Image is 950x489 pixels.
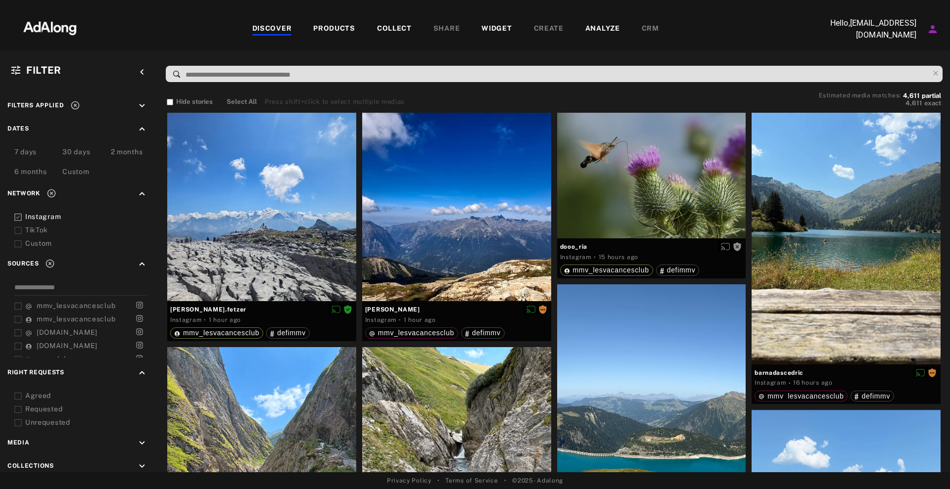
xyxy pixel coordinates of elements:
[137,438,147,448] i: keyboard_arrow_down
[901,442,950,489] div: Widget de chat
[560,242,743,251] span: dooo_ria
[137,188,147,199] i: keyboard_arrow_up
[560,253,591,262] div: Instagram
[594,253,596,261] span: ·
[204,316,206,324] span: ·
[7,369,64,376] span: Right Requests
[25,391,151,401] div: Agreed
[472,329,501,337] span: defimmv
[7,190,41,197] span: Network
[7,462,54,469] span: Collections
[793,379,832,386] time: 2025-08-19T18:10:50.000Z
[227,97,257,107] button: Select All
[667,266,696,274] span: defimmv
[277,329,306,337] span: defimmv
[343,306,352,312] span: Rights agreed
[62,147,90,159] div: 30 days
[137,67,147,78] i: keyboard_arrow_left
[137,124,147,134] i: keyboard_arrow_up
[901,442,950,489] iframe: Chat Widget
[755,378,786,387] div: Instagram
[137,367,147,378] i: keyboard_arrow_up
[819,98,941,108] button: 4,611exact
[465,329,501,336] div: defimmv
[365,315,396,324] div: Instagram
[7,439,30,446] span: Media
[481,23,512,35] div: WIDGET
[445,476,498,485] a: Terms of Service
[252,23,292,35] div: DISCOVER
[25,212,151,222] div: Instagram
[167,97,213,107] button: Hide stories
[265,97,405,107] div: Press shift+click to select multiple medias
[642,23,659,35] div: CRM
[573,266,649,274] span: mmv_lesvacancesclub
[733,243,742,250] span: Rights not requested
[905,99,922,107] span: 4,611
[819,92,901,99] span: Estimated media matches:
[37,302,115,310] span: mmv_lesvacancesclub
[585,23,620,35] div: ANALYZE
[7,260,39,267] span: Sources
[903,92,920,99] span: 4,611
[111,147,143,159] div: 2 months
[404,316,436,323] time: 2025-08-20T09:16:25.000Z
[378,329,454,337] span: mmv_lesvacancesclub
[369,329,454,336] div: mmv_lesvacancesclub
[170,305,353,314] span: [PERSON_NAME].fetzer
[137,259,147,269] i: keyboard_arrow_up
[377,23,412,35] div: COLLECT
[504,476,507,485] span: •
[903,93,941,98] button: 4,611partial
[523,304,538,314] button: Disable diffusion on this media
[174,329,259,336] div: mmv_lesvacancesclub
[25,225,151,235] div: TikTok
[25,238,151,249] div: Custom
[137,461,147,472] i: keyboard_arrow_down
[37,328,97,336] span: [DOMAIN_NAME]
[817,17,916,41] p: Hello, [EMAIL_ADDRESS][DOMAIN_NAME]
[913,367,928,378] button: Disable diffusion on this media
[399,316,401,324] span: ·
[209,316,241,323] time: 2025-08-20T09:53:21.000Z
[512,476,563,485] span: © 2025 - Adalong
[365,305,548,314] span: [PERSON_NAME]
[37,315,115,323] span: mmv_lesvacancesclub
[718,241,733,252] button: Enable diffusion on this media
[26,64,61,76] span: Filter
[759,393,844,400] div: mmv_lesvacancesclub
[534,23,564,35] div: CREATE
[564,267,649,273] div: mmv_lesvacancesclub
[924,21,941,38] button: Account settings
[789,379,791,387] span: ·
[767,392,844,400] span: mmv_lesvacancesclub
[25,417,151,428] div: Unrequested
[14,167,47,178] div: 6 months
[433,23,460,35] div: SHARE
[170,315,201,324] div: Instagram
[37,355,68,363] span: mmvclub
[14,147,37,159] div: 7 days
[538,306,547,312] span: Rights requested
[25,404,151,414] div: Requested
[387,476,431,485] a: Privacy Policy
[7,125,29,132] span: Dates
[62,167,89,178] div: Custom
[755,368,938,377] span: barnadascedric
[855,393,890,400] div: defimmv
[313,23,355,35] div: PRODUCTS
[6,12,94,42] img: 63233d7d88ed69de3c212112c67096b6.png
[928,369,937,376] span: Rights requested
[270,329,306,336] div: defimmv
[137,100,147,111] i: keyboard_arrow_down
[437,476,440,485] span: •
[861,392,890,400] span: defimmv
[329,304,343,314] button: Disable diffusion on this media
[37,342,97,350] span: [DOMAIN_NAME]
[7,102,64,109] span: Filters applied
[599,254,638,261] time: 2025-08-19T18:57:12.000Z
[183,329,259,337] span: mmv_lesvacancesclub
[660,267,696,273] div: defimmv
